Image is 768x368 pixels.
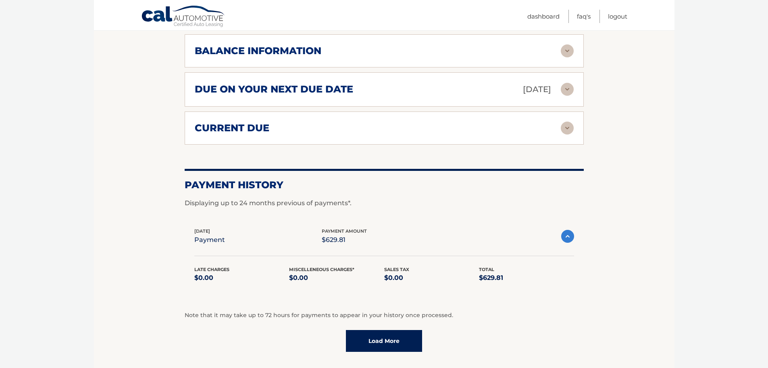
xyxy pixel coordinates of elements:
[185,311,584,320] p: Note that it may take up to 72 hours for payments to appear in your history once processed.
[479,272,574,284] p: $629.81
[289,272,384,284] p: $0.00
[194,228,210,234] span: [DATE]
[561,83,574,96] img: accordion-rest.svg
[577,10,591,23] a: FAQ's
[384,272,479,284] p: $0.00
[384,267,409,272] span: Sales Tax
[141,5,226,29] a: Cal Automotive
[523,82,551,97] p: [DATE]
[195,45,321,57] h2: balance information
[561,122,574,135] img: accordion-rest.svg
[561,44,574,57] img: accordion-rest.svg
[185,179,584,191] h2: Payment History
[561,230,574,243] img: accordion-active.svg
[527,10,560,23] a: Dashboard
[479,267,494,272] span: Total
[322,228,367,234] span: payment amount
[185,198,584,208] p: Displaying up to 24 months previous of payments*.
[194,272,289,284] p: $0.00
[195,83,353,95] h2: due on your next due date
[194,234,225,246] p: payment
[322,234,367,246] p: $629.81
[289,267,354,272] span: Miscelleneous Charges*
[194,267,229,272] span: Late Charges
[195,122,269,134] h2: current due
[346,330,422,352] a: Load More
[608,10,627,23] a: Logout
